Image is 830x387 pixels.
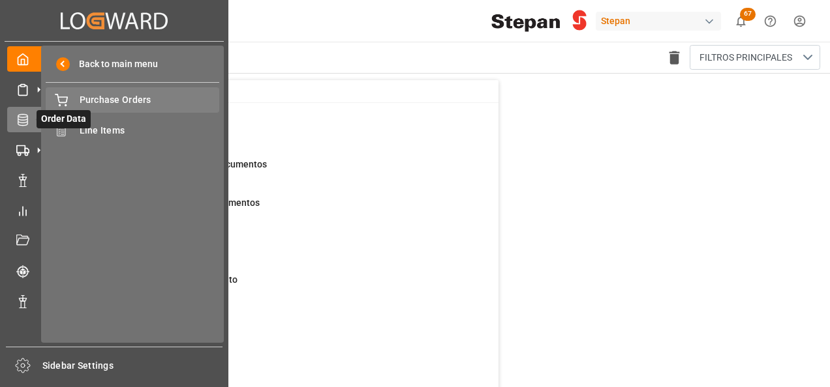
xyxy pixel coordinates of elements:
[596,8,726,33] button: Stepan
[80,124,220,137] span: Line Items
[46,87,219,113] a: Purchase Orders
[66,158,482,185] a: 14Ordenes que falta de enviar documentosContainer Schema
[7,289,221,314] a: Notifications
[7,258,221,283] a: Tracking
[66,196,482,223] a: 24Ordenes para Solicitud de DocumentosPurchase Orders
[42,359,223,373] span: Sidebar Settings
[7,228,221,253] a: Document Management
[726,7,756,36] button: show 67 new notifications
[66,119,482,147] a: 41Embarques cambiaron ETAContainer Schema
[70,57,158,71] span: Back to main menu
[66,311,482,339] a: 11Pendiente de DespachoFinal Delivery
[7,46,221,72] a: My Cockpit
[491,10,587,33] img: Stepan_Company_logo.svg.png_1713531530.png
[66,350,482,377] a: 673Pendiente de PrevioFinal Delivery
[740,8,756,21] span: 67
[66,235,482,262] a: 61Pendiente de entregaFinal Delivery
[690,45,820,70] button: open menu
[7,197,221,223] a: My Reports
[7,167,221,193] a: Data Management
[46,117,219,143] a: Line Items
[37,110,91,128] span: Order Data
[596,12,721,31] div: Stepan
[66,273,482,300] a: 7Pendiente de Pago de PedimentoFinal Delivery
[699,51,792,64] span: FILTROS PRINCIPALES
[756,7,785,36] button: Help Center
[80,93,220,107] span: Purchase Orders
